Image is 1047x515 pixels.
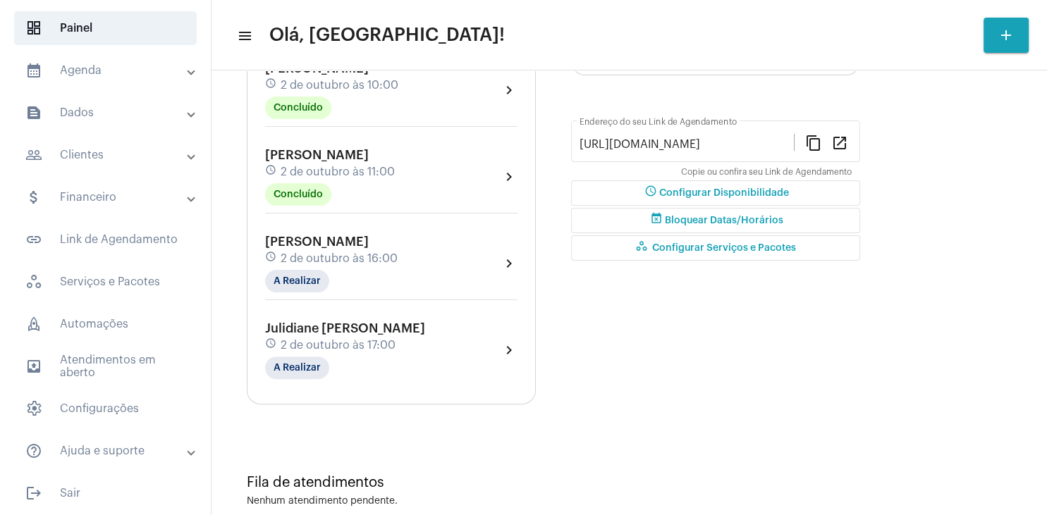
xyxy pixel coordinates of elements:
span: 2 de outubro às 17:00 [281,339,396,352]
span: sidenav icon [25,316,42,333]
span: [PERSON_NAME] [265,235,369,248]
mat-icon: sidenav icon [25,147,42,163]
mat-icon: sidenav icon [25,104,42,121]
mat-icon: workspaces_outlined [635,240,652,256]
mat-icon: chevron_right [501,82,518,99]
mat-icon: sidenav icon [237,27,251,44]
mat-icon: sidenav icon [25,231,42,248]
button: Configurar Disponibilidade [571,180,860,206]
mat-icon: schedule [265,337,278,353]
mat-expansion-panel-header: sidenav iconDados [8,96,211,130]
span: Painel [14,11,197,45]
span: 2 de outubro às 16:00 [281,252,398,265]
mat-hint: Copie ou confira seu Link de Agendamento [681,168,852,178]
mat-expansion-panel-header: sidenav iconClientes [8,138,211,172]
mat-icon: sidenav icon [25,189,42,206]
span: 2 de outubro às 10:00 [281,79,398,92]
mat-expansion-panel-header: sidenav iconAgenda [8,54,211,87]
mat-icon: schedule [642,185,659,201]
span: Automações [14,307,197,341]
span: [PERSON_NAME] [265,149,369,161]
mat-icon: add [998,27,1015,44]
span: Bloquear Datas/Horários [648,216,783,225]
span: sidenav icon [25,400,42,417]
mat-icon: open_in_new [831,134,848,151]
span: Atendimentos em aberto [14,349,197,383]
mat-icon: sidenav icon [25,62,42,79]
div: Nenhum atendimento pendente. [247,496,398,507]
mat-panel-title: Clientes [25,147,188,163]
mat-chip: A Realizar [265,356,329,379]
mat-icon: schedule [265,251,278,266]
mat-icon: content_copy [805,134,822,151]
mat-panel-title: Agenda [25,62,188,79]
span: Serviços e Pacotes [14,265,197,299]
mat-panel-title: Financeiro [25,189,188,206]
mat-expansion-panel-header: sidenav iconAjuda e suporte [8,434,211,468]
mat-icon: chevron_right [501,255,518,272]
mat-chip: Concluído [265,183,331,206]
mat-icon: schedule [265,164,278,180]
span: sidenav icon [25,273,42,290]
button: Bloquear Datas/Horários [571,208,860,233]
mat-chip: A Realizar [265,270,329,292]
span: Configurar Serviços e Pacotes [635,243,796,253]
input: Link [580,138,794,151]
mat-icon: schedule [265,77,278,93]
span: sidenav icon [25,20,42,37]
span: 2 de outubro às 11:00 [281,166,395,178]
span: Configurações [14,392,197,426]
span: Configurar Disponibilidade [642,188,789,198]
span: Julidiane [PERSON_NAME] [265,322,425,335]
mat-expansion-panel-header: sidenav iconFinanceiro [8,180,211,214]
div: Fila de atendimentos [247,475,1012,490]
mat-icon: sidenav icon [25,358,42,375]
mat-icon: sidenav icon [25,442,42,459]
mat-icon: sidenav icon [25,485,42,502]
button: Configurar Serviços e Pacotes [571,235,860,261]
mat-panel-title: Ajuda e suporte [25,442,188,459]
mat-icon: event_busy [648,212,665,229]
mat-chip: Concluído [265,97,331,119]
span: Olá, [GEOGRAPHIC_DATA]! [269,24,505,46]
mat-icon: chevron_right [501,168,518,185]
mat-icon: chevron_right [501,342,518,359]
span: Sair [14,476,197,510]
span: Link de Agendamento [14,223,197,256]
mat-panel-title: Dados [25,104,188,121]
